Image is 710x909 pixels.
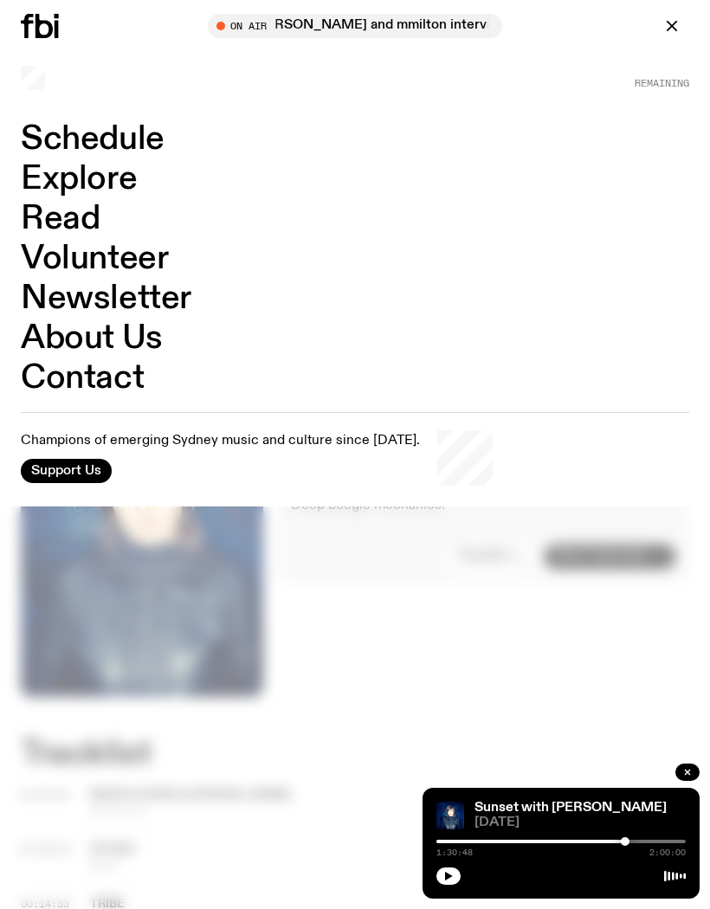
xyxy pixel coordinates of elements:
[21,242,168,275] a: Volunteer
[21,282,191,315] a: Newsletter
[21,433,420,449] p: Champions of emerging Sydney music and culture since [DATE].
[21,203,100,235] a: Read
[208,14,502,38] button: On AirMornings with [PERSON_NAME] / [PERSON_NAME] [PERSON_NAME] and mmilton interview
[31,463,101,479] span: Support Us
[21,362,144,395] a: Contact
[21,459,112,483] button: Support Us
[436,848,473,857] span: 1:30:48
[474,801,667,815] a: Sunset with [PERSON_NAME]
[21,322,163,355] a: About Us
[21,163,137,196] a: Explore
[649,848,686,857] span: 2:00:00
[474,816,686,829] span: [DATE]
[635,79,689,88] span: Remaining
[21,123,165,156] a: Schedule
